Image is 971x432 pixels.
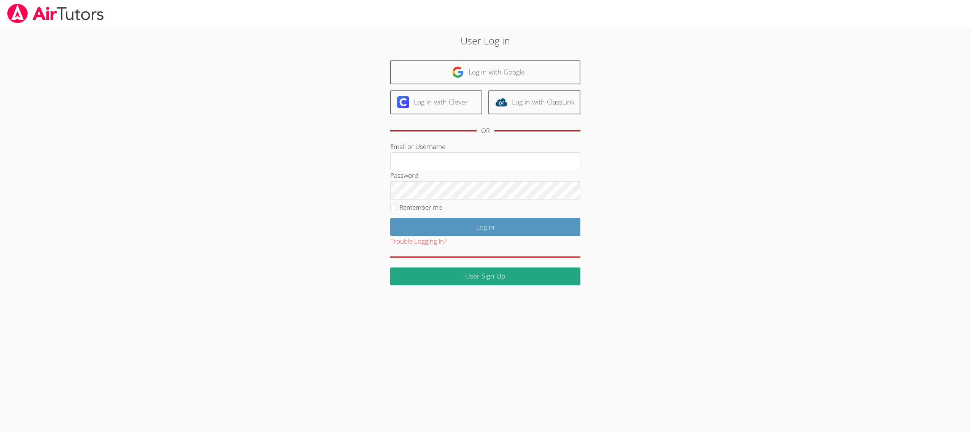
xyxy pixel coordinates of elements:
[488,90,580,114] a: Log in with ClassLink
[481,125,490,136] div: OR
[452,66,464,78] img: google-logo-50288ca7cdecda66e5e0955fdab243c47b7ad437acaf1139b6f446037453330a.svg
[390,218,580,236] input: Log in
[6,4,105,23] img: airtutors_banner-c4298cdbf04f3fff15de1276eac7730deb9818008684d7c2e4769d2f7ddbe033.png
[399,203,442,212] label: Remember me
[390,142,445,151] label: Email or Username
[495,96,507,108] img: classlink-logo-d6bb404cc1216ec64c9a2012d9dc4662098be43eaf13dc465df04b49fa7ab582.svg
[390,60,580,84] a: Log in with Google
[390,90,482,114] a: Log in with Clever
[390,267,580,285] a: User Sign Up
[390,171,418,180] label: Password
[390,236,447,247] button: Trouble Logging In?
[397,96,409,108] img: clever-logo-6eab21bc6e7a338710f1a6ff85c0baf02591cd810cc4098c63d3a4b26e2feb20.svg
[223,33,748,48] h2: User Log in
